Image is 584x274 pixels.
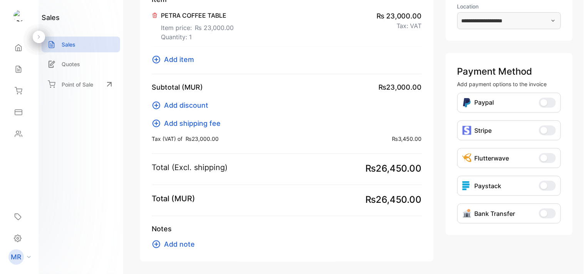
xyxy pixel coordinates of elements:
img: Icon [462,209,472,218]
p: Subtotal (MUR) [152,82,203,92]
p: Sales [62,40,75,48]
span: Add note [164,239,195,249]
button: Add item [152,54,199,65]
p: Paypal [475,98,494,108]
h1: sales [42,12,60,23]
span: ₨23,000.00 [378,82,422,92]
p: Item price: [161,20,234,32]
p: Point of Sale [62,80,93,89]
p: MR [11,252,22,262]
p: Stripe [475,126,492,135]
p: Tax (VAT) of [152,135,219,143]
p: Bank Transfer [475,209,515,218]
a: Quotes [42,56,120,72]
p: Quantity: 1 [161,32,234,42]
span: ₨26,450.00 [365,162,422,175]
button: Add note [152,239,199,249]
p: Notes [152,224,422,234]
p: Payment Method [457,65,561,79]
a: Point of Sale [42,76,120,93]
button: Add discount [152,100,213,110]
span: ₨23,000.00 [186,135,219,143]
p: Total (MUR) [152,193,195,204]
p: Quotes [62,60,80,68]
p: PETRA COFFEE TABLE [161,11,234,20]
p: Flutterwave [475,154,509,163]
span: ₨ 23,000.00 [195,23,234,32]
p: Paystack [475,181,502,190]
img: Icon [462,98,472,108]
img: logo [13,10,25,22]
span: Add item [164,54,194,65]
p: Tax: VAT [397,21,422,30]
span: Add shipping fee [164,118,221,129]
p: Add payment options to the invoice [457,80,561,88]
button: Add shipping fee [152,118,225,129]
span: ₨26,450.00 [365,193,422,207]
img: icon [462,126,472,135]
img: icon [462,181,472,190]
span: Add discount [164,100,208,110]
a: Sales [42,37,120,52]
img: Icon [462,154,472,163]
button: Open LiveChat chat widget [6,3,29,26]
span: ₨3,450.00 [392,135,422,143]
span: ₨ 23,000.00 [377,11,422,21]
p: Total (Excl. shipping) [152,162,228,173]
